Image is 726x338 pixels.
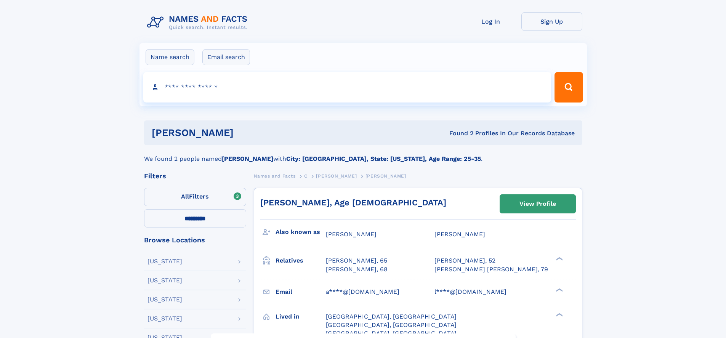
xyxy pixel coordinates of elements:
[144,237,246,243] div: Browse Locations
[434,256,495,265] a: [PERSON_NAME], 52
[326,330,457,337] span: [GEOGRAPHIC_DATA], [GEOGRAPHIC_DATA]
[152,128,341,138] h1: [PERSON_NAME]
[519,195,556,213] div: View Profile
[144,173,246,179] div: Filters
[326,231,377,238] span: [PERSON_NAME]
[286,155,481,162] b: City: [GEOGRAPHIC_DATA], State: [US_STATE], Age Range: 25-35
[326,321,457,328] span: [GEOGRAPHIC_DATA], [GEOGRAPHIC_DATA]
[326,256,387,265] a: [PERSON_NAME], 65
[434,231,485,238] span: [PERSON_NAME]
[276,254,326,267] h3: Relatives
[260,198,446,207] a: [PERSON_NAME], Age [DEMOGRAPHIC_DATA]
[304,173,308,179] span: C
[202,49,250,65] label: Email search
[146,49,194,65] label: Name search
[222,155,273,162] b: [PERSON_NAME]
[521,12,582,31] a: Sign Up
[326,265,388,274] a: [PERSON_NAME], 68
[144,12,254,33] img: Logo Names and Facts
[144,188,246,206] label: Filters
[365,173,406,179] span: [PERSON_NAME]
[147,316,182,322] div: [US_STATE]
[181,193,189,200] span: All
[276,310,326,323] h3: Lived in
[316,173,357,179] span: [PERSON_NAME]
[304,171,308,181] a: C
[554,312,563,317] div: ❯
[276,226,326,239] h3: Also known as
[144,145,582,163] div: We found 2 people named with .
[143,72,551,103] input: search input
[316,171,357,181] a: [PERSON_NAME]
[434,265,548,274] a: [PERSON_NAME] [PERSON_NAME], 79
[147,258,182,264] div: [US_STATE]
[147,277,182,284] div: [US_STATE]
[554,256,563,261] div: ❯
[254,171,296,181] a: Names and Facts
[500,195,575,213] a: View Profile
[555,72,583,103] button: Search Button
[326,313,457,320] span: [GEOGRAPHIC_DATA], [GEOGRAPHIC_DATA]
[460,12,521,31] a: Log In
[276,285,326,298] h3: Email
[554,287,563,292] div: ❯
[147,296,182,303] div: [US_STATE]
[341,129,575,138] div: Found 2 Profiles In Our Records Database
